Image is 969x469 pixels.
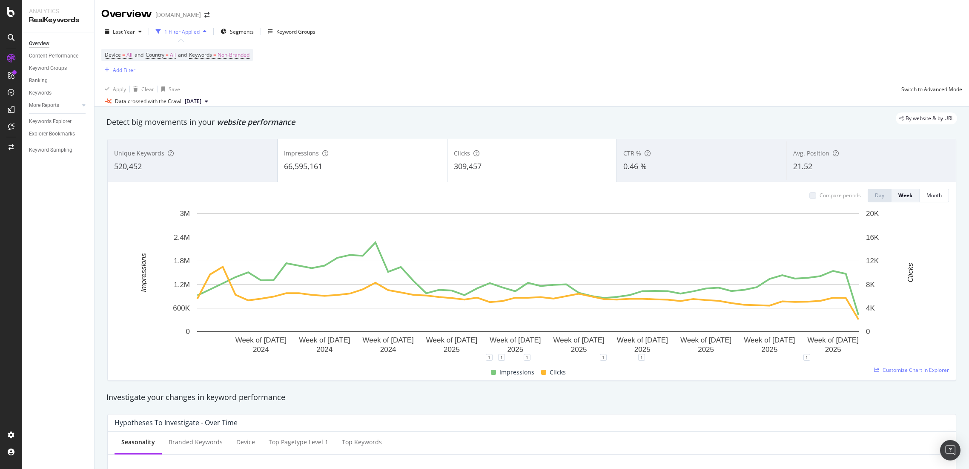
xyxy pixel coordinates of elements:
[146,51,164,58] span: Country
[29,64,88,73] a: Keyword Groups
[883,366,949,374] span: Customize Chart in Explorer
[623,149,641,157] span: CTR %
[920,189,949,202] button: Month
[507,345,523,354] text: 2025
[426,336,477,344] text: Week of [DATE]
[875,192,884,199] div: Day
[444,345,460,354] text: 2025
[166,51,169,58] span: =
[174,233,190,242] text: 2.4M
[499,367,534,377] span: Impressions
[896,112,957,124] div: legacy label
[866,281,875,289] text: 8K
[698,345,714,354] text: 2025
[218,49,249,61] span: Non-Branded
[235,336,287,344] text: Week of [DATE]
[898,82,962,96] button: Switch to Advanced Mode
[29,39,88,48] a: Overview
[29,39,49,48] div: Overview
[121,438,155,446] div: Seasonality
[299,336,350,344] text: Week of [DATE]
[180,210,190,218] text: 3M
[638,354,645,361] div: 1
[803,354,810,361] div: 1
[680,336,731,344] text: Week of [DATE]
[115,209,942,357] svg: A chart.
[793,149,829,157] span: Avg. Position
[825,345,841,354] text: 2025
[140,253,148,292] text: Impressions
[29,129,75,138] div: Explorer Bookmarks
[363,336,414,344] text: Week of [DATE]
[29,117,72,126] div: Keywords Explorer
[29,117,88,126] a: Keywords Explorer
[623,161,647,171] span: 0.46 %
[29,52,88,60] a: Content Performance
[115,98,181,105] div: Data crossed with the Crawl
[29,89,88,98] a: Keywords
[113,66,135,74] div: Add Filter
[926,192,942,199] div: Month
[122,51,125,58] span: =
[101,25,145,38] button: Last Year
[152,25,210,38] button: 1 Filter Applied
[169,86,180,93] div: Save
[524,354,530,361] div: 1
[230,28,254,35] span: Segments
[276,28,315,35] div: Keyword Groups
[793,161,812,171] span: 21.52
[29,129,88,138] a: Explorer Bookmarks
[174,281,190,289] text: 1.2M
[185,98,201,105] span: 2025 Aug. 11th
[553,336,604,344] text: Week of [DATE]
[550,367,566,377] span: Clicks
[101,82,126,96] button: Apply
[170,49,176,61] span: All
[114,149,164,157] span: Unique Keywords
[169,438,223,446] div: Branded Keywords
[744,336,795,344] text: Week of [DATE]
[898,192,912,199] div: Week
[600,354,607,361] div: 1
[874,366,949,374] a: Customize Chart in Explorer
[866,328,870,336] text: 0
[866,233,879,242] text: 16K
[498,354,505,361] div: 1
[29,146,72,155] div: Keyword Sampling
[113,86,126,93] div: Apply
[866,210,879,218] text: 20K
[29,76,48,85] div: Ranking
[454,161,482,171] span: 309,457
[189,51,212,58] span: Keywords
[236,438,255,446] div: Device
[490,336,541,344] text: Week of [DATE]
[906,263,915,282] text: Clicks
[29,146,88,155] a: Keyword Sampling
[906,116,954,121] span: By website & by URL
[158,82,180,96] button: Save
[342,438,382,446] div: Top Keywords
[126,49,132,61] span: All
[29,101,59,110] div: More Reports
[820,192,861,199] div: Compare periods
[892,189,920,202] button: Week
[284,161,322,171] span: 66,595,161
[253,345,269,354] text: 2024
[901,86,962,93] div: Switch to Advanced Mode
[264,25,319,38] button: Keyword Groups
[634,345,651,354] text: 2025
[29,76,88,85] a: Ranking
[105,51,121,58] span: Device
[486,354,493,361] div: 1
[213,51,216,58] span: =
[316,345,333,354] text: 2024
[29,89,52,98] div: Keywords
[135,51,143,58] span: and
[141,86,154,93] div: Clear
[217,25,257,38] button: Segments
[866,304,875,312] text: 4K
[866,257,879,265] text: 12K
[29,64,67,73] div: Keyword Groups
[174,257,190,265] text: 1.8M
[29,7,87,15] div: Analytics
